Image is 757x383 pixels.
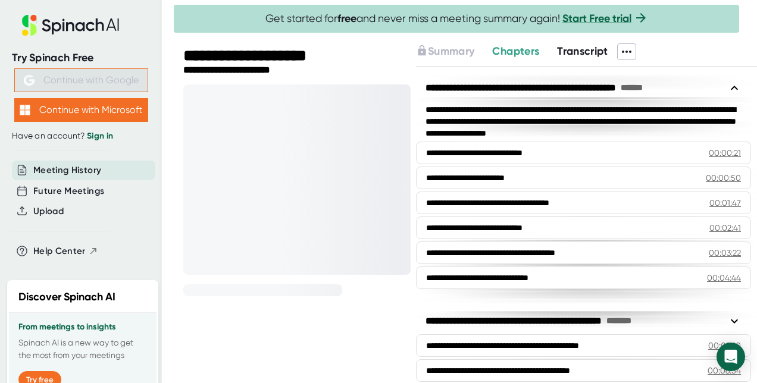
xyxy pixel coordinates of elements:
[265,12,648,26] span: Get started for and never miss a meeting summary again!
[24,75,35,86] img: Aehbyd4JwY73AAAAAElFTkSuQmCC
[492,45,539,58] span: Chapters
[416,43,474,59] button: Summary
[18,322,147,332] h3: From meetings to insights
[562,12,631,25] a: Start Free trial
[557,43,608,59] button: Transcript
[33,205,64,218] button: Upload
[18,289,115,305] h2: Discover Spinach AI
[492,43,539,59] button: Chapters
[33,184,104,198] button: Future Meetings
[33,164,101,177] button: Meeting History
[708,365,741,376] div: 00:06:54
[709,247,741,259] div: 00:03:22
[33,244,98,258] button: Help Center
[337,12,356,25] b: free
[706,172,741,184] div: 00:00:50
[709,147,741,159] div: 00:00:21
[87,131,113,141] a: Sign in
[18,337,147,362] p: Spinach AI is a new way to get the most from your meetings
[12,51,150,65] div: Try Spinach Free
[708,340,741,351] div: 00:05:10
[709,197,741,209] div: 00:01:47
[33,244,86,258] span: Help Center
[12,131,150,142] div: Have an account?
[14,68,148,92] button: Continue with Google
[416,43,492,60] div: Upgrade to access
[428,45,474,58] span: Summary
[557,45,608,58] span: Transcript
[717,343,745,371] div: Open Intercom Messenger
[709,222,741,234] div: 00:02:41
[707,272,741,284] div: 00:04:44
[14,98,148,122] button: Continue with Microsoft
